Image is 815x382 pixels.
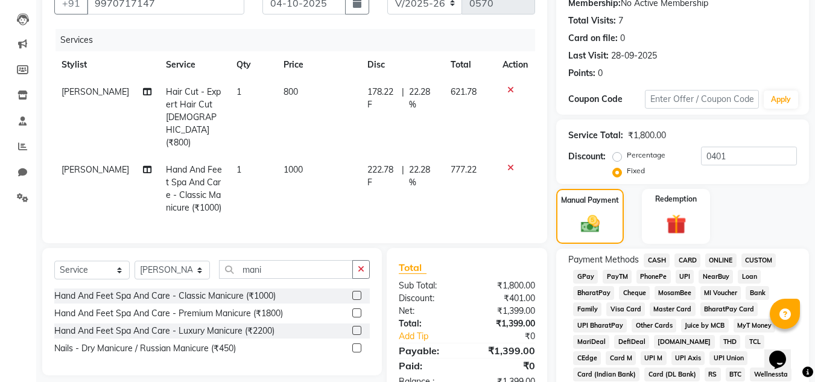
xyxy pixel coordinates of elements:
[726,368,746,381] span: BTC
[734,319,776,333] span: MyT Money
[236,164,241,175] span: 1
[451,164,477,175] span: 777.22
[409,86,436,111] span: 22.28 %
[618,14,623,27] div: 7
[236,86,241,97] span: 1
[480,330,545,343] div: ₹0
[636,270,671,284] span: PhonePe
[443,51,495,78] th: Total
[641,351,667,365] span: UPI M
[390,279,467,292] div: Sub Total:
[573,319,627,333] span: UPI BharatPay
[603,270,632,284] span: PayTM
[402,164,404,189] span: |
[644,368,700,381] span: Card (DL Bank)
[451,86,477,97] span: 621.78
[650,302,696,316] span: Master Card
[628,129,666,142] div: ₹1,800.00
[159,51,229,78] th: Service
[568,67,595,80] div: Points:
[367,164,397,189] span: 222.78 F
[700,286,741,300] span: MI Voucher
[660,212,693,237] img: _gift.svg
[467,317,544,330] div: ₹1,399.00
[390,292,467,305] div: Discount:
[284,86,298,97] span: 800
[573,351,601,365] span: CEdge
[573,270,598,284] span: GPay
[568,253,639,266] span: Payment Methods
[495,51,535,78] th: Action
[654,335,715,349] span: [DOMAIN_NAME]
[276,51,360,78] th: Price
[764,334,803,370] iframe: chat widget
[219,260,353,279] input: Search or Scan
[575,213,606,235] img: _cash.svg
[645,90,759,109] input: Enter Offer / Coupon Code
[573,335,609,349] span: MariDeal
[568,14,616,27] div: Total Visits:
[390,305,467,317] div: Net:
[620,32,625,45] div: 0
[611,49,657,62] div: 28-09-2025
[700,302,758,316] span: BharatPay Card
[367,86,397,111] span: 178.22 F
[632,319,676,333] span: Other Cards
[360,51,443,78] th: Disc
[573,302,601,316] span: Family
[390,330,480,343] a: Add Tip
[54,325,274,337] div: Hand And Feet Spa And Care - Luxury Manicure (₹2200)
[705,253,737,267] span: ONLINE
[764,91,798,109] button: Apply
[166,86,221,148] span: Hair Cut - Expert Hair Cut [DEMOGRAPHIC_DATA] (₹800)
[750,368,791,381] span: Wellnessta
[568,93,644,106] div: Coupon Code
[284,164,303,175] span: 1000
[54,51,159,78] th: Stylist
[467,358,544,373] div: ₹0
[467,343,544,358] div: ₹1,399.00
[614,335,649,349] span: DefiDeal
[606,351,636,365] span: Card M
[402,86,404,111] span: |
[709,351,747,365] span: UPI Union
[741,253,776,267] span: CUSTOM
[62,86,129,97] span: [PERSON_NAME]
[644,253,670,267] span: CASH
[573,368,639,381] span: Card (Indian Bank)
[55,29,544,51] div: Services
[568,32,618,45] div: Card on file:
[54,290,276,302] div: Hand And Feet Spa And Care - Classic Manicure (₹1000)
[54,342,236,355] div: Nails - Dry Manicure / Russian Manicure (₹450)
[399,261,427,274] span: Total
[62,164,129,175] span: [PERSON_NAME]
[390,317,467,330] div: Total:
[627,150,665,161] label: Percentage
[166,164,222,213] span: Hand And Feet Spa And Care - Classic Manicure (₹1000)
[671,351,705,365] span: UPI Axis
[54,307,283,320] div: Hand And Feet Spa And Care - Premium Manicure (₹1800)
[573,286,614,300] span: BharatPay
[467,305,544,317] div: ₹1,399.00
[676,270,694,284] span: UPI
[409,164,436,189] span: 22.28 %
[229,51,276,78] th: Qty
[390,358,467,373] div: Paid:
[627,165,645,176] label: Fixed
[705,368,721,381] span: RS
[390,343,467,358] div: Payable:
[568,129,623,142] div: Service Total:
[598,67,603,80] div: 0
[720,335,741,349] span: THD
[619,286,650,300] span: Cheque
[674,253,700,267] span: CARD
[467,279,544,292] div: ₹1,800.00
[655,194,697,205] label: Redemption
[738,270,761,284] span: Loan
[655,286,696,300] span: MosamBee
[568,150,606,163] div: Discount:
[746,286,769,300] span: Bank
[568,49,609,62] div: Last Visit:
[745,335,764,349] span: TCL
[681,319,729,333] span: Juice by MCB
